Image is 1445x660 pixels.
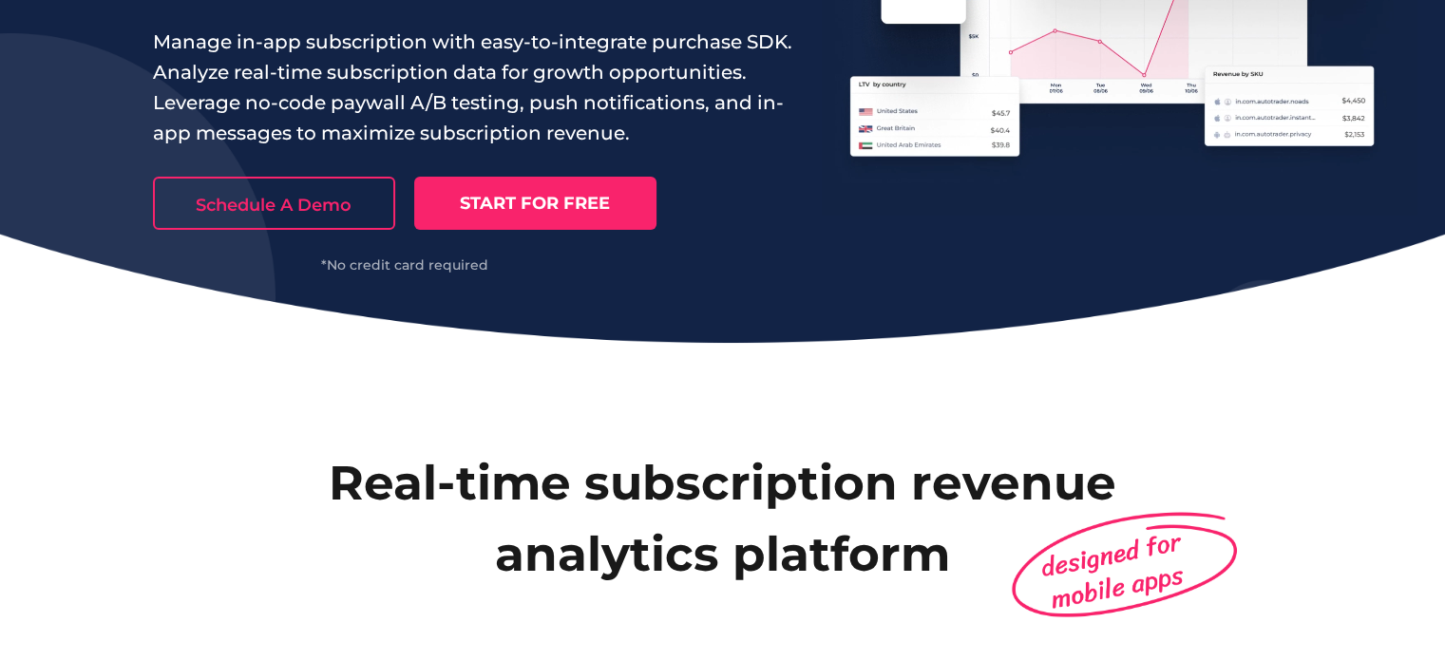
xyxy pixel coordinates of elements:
p: Manage in-app subscription with easy-to-integrate purchase SDK. Analyze real-time subscription da... [153,27,793,148]
img: design-for-mobile-apps [1001,498,1245,631]
a: START FOR FREE [414,177,656,230]
h2: Real-time subscription revenue analytics platform [181,447,1264,590]
div: *No credit card required [153,258,656,272]
a: Schedule A Demo [153,177,395,230]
